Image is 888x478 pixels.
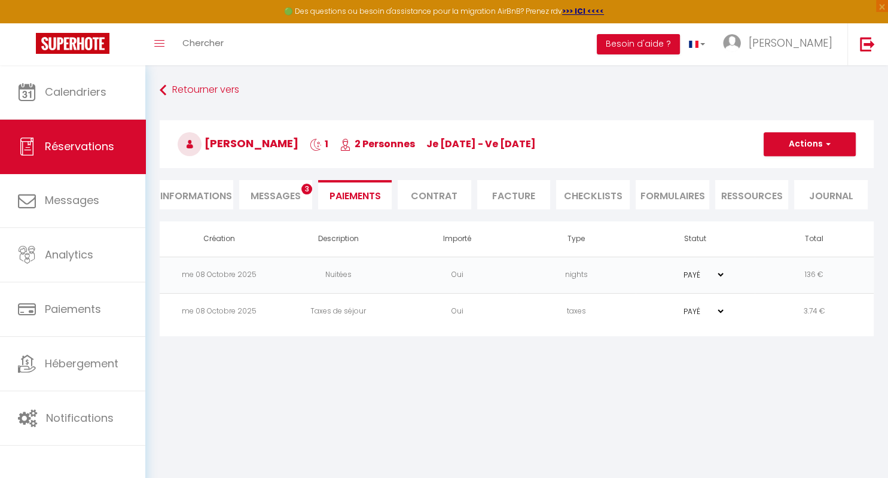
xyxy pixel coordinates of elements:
img: ... [723,34,741,52]
span: [PERSON_NAME] [749,35,832,50]
li: CHECKLISTS [556,180,630,209]
td: Oui [398,257,517,293]
td: Oui [398,293,517,330]
span: Paiements [45,302,101,316]
th: Importé [398,221,517,257]
li: Facture [477,180,551,209]
span: Notifications [46,410,114,425]
span: Analytics [45,247,93,262]
td: 3.74 € [755,293,874,330]
span: Réservations [45,139,114,154]
span: Messages [251,189,301,203]
th: Description [279,221,398,257]
th: Statut [636,221,755,257]
td: Taxes de séjour [279,293,398,330]
th: Total [755,221,874,257]
span: Chercher [182,36,224,49]
span: je [DATE] - ve [DATE] [426,137,536,151]
td: 136 € [755,257,874,293]
span: 1 [310,137,328,151]
a: Retourner vers [160,80,874,101]
a: Chercher [173,23,233,65]
li: Contrat [398,180,471,209]
td: me 08 Octobre 2025 [160,293,279,330]
a: ... [PERSON_NAME] [714,23,847,65]
li: Journal [794,180,868,209]
a: >>> ICI <<<< [562,6,604,16]
span: 2 Personnes [340,137,415,151]
td: me 08 Octobre 2025 [160,257,279,293]
th: Création [160,221,279,257]
td: taxes [517,293,636,330]
span: Messages [45,193,99,208]
li: Ressources [715,180,789,209]
button: Besoin d'aide ? [597,34,680,54]
button: Actions [764,132,856,156]
li: Informations [160,180,233,209]
li: FORMULAIRES [636,180,709,209]
span: 3 [301,184,312,194]
img: logout [860,36,875,51]
td: nights [517,257,636,293]
span: [PERSON_NAME] [178,136,298,151]
li: Paiements [318,180,392,209]
span: Hébergement [45,356,118,371]
img: Super Booking [36,33,109,54]
span: Calendriers [45,84,106,99]
th: Type [517,221,636,257]
td: Nuitées [279,257,398,293]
